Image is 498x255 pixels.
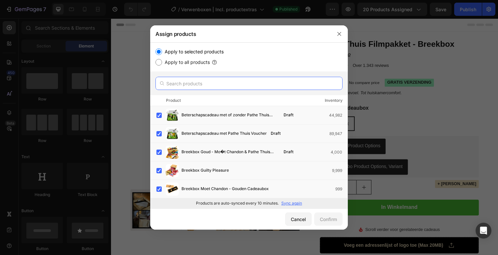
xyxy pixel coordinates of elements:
[281,112,296,118] div: Draft
[281,149,296,155] div: Draft
[291,216,306,223] div: Cancel
[181,130,267,137] span: Beterschapscadeau met Pathe Thuis Voucher
[332,167,347,174] div: 9,999
[233,34,245,42] h2: KADO
[216,144,303,160] button: Globo Product Options, Variant
[166,164,179,177] img: product-img
[268,130,283,137] div: Draft
[213,60,237,71] div: €59,99
[166,109,179,122] img: product-img
[150,25,331,42] div: Assign products
[276,190,313,197] div: In Winkelmand
[181,149,280,156] span: Breekbox Goud - Mo�t Chandon & Pathe Thuis Filmcadeau
[166,97,181,104] div: Product
[184,90,192,98] button: Carousel Next Arrow
[314,212,343,226] button: Confirm
[325,97,343,104] div: Inventory
[155,77,343,90] input: Search products
[196,200,279,206] p: Products are auto-synced every 10 minutes.
[252,213,258,218] img: Alt Image
[221,127,229,135] img: CP2Uwo_GuYIDEAE=.png
[166,183,179,196] img: product-img
[234,127,275,134] div: SC Product Options
[331,165,375,173] pre: + [PERSON_NAME]
[162,48,224,56] label: Apply to selected products
[166,127,179,140] img: product-img
[213,165,228,180] button: decrement
[216,123,280,139] button: SC Product Options
[181,167,229,174] span: Breekbox Guilty Pleasure
[221,148,229,156] img: CNmi6eePj4UDEAE=.png
[181,185,269,193] span: Breekbox Moet Chandon - Gouden Cadeaubox
[281,200,302,206] p: Sync again
[476,223,491,239] div: Open Intercom Messenger
[279,62,330,70] pre: gratis verzending
[243,64,274,68] p: No compare price
[285,212,312,226] button: Cancel
[213,20,375,32] h1: Pathe Thuis Filmpakket - Breekbox
[238,228,339,236] div: Voeg een adressenlijst of logo toe (Max 20MB)
[335,186,347,192] div: 999
[251,165,265,180] button: increment
[234,148,298,155] div: Globo Product Options, Variant
[214,73,297,78] i: Van bioscoopgevoel. Tot huiskamercomfort.
[162,58,210,66] label: Apply to all products
[166,146,179,159] img: product-img
[247,45,284,52] p: Over 1.343 reviews
[228,165,251,180] input: quantity
[329,130,347,137] div: 89,947
[260,212,336,219] p: Scroll verder voor gerelateerde cadeaus
[213,88,263,96] legend: Variant: Cadeaubox
[331,149,347,156] div: 4,000
[150,42,348,208] div: />
[181,112,280,119] span: Beterschapscadeau met of zonder Pathe Thuis Voucher
[320,216,337,223] div: Confirm
[213,35,228,42] pre: merk
[213,185,375,201] button: In Winkelmand
[329,112,347,119] div: 44,982
[219,105,243,110] span: Cadeaubox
